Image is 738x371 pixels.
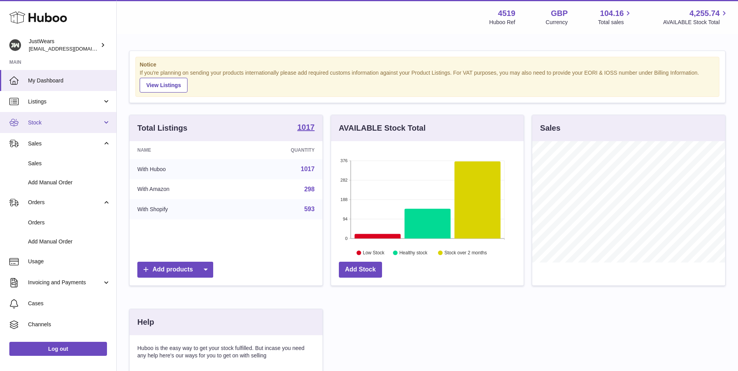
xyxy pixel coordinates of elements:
[600,8,624,19] span: 104.16
[363,250,385,255] text: Low Stock
[28,77,110,84] span: My Dashboard
[540,123,560,133] h3: Sales
[598,8,633,26] a: 104.16 Total sales
[345,236,347,241] text: 0
[28,98,102,105] span: Listings
[340,197,347,202] text: 188
[28,219,110,226] span: Orders
[598,19,633,26] span: Total sales
[28,258,110,265] span: Usage
[339,123,426,133] h3: AVAILABLE Stock Total
[399,250,428,255] text: Healthy stock
[551,8,568,19] strong: GBP
[9,39,21,51] img: internalAdmin-4519@internal.huboo.com
[663,19,729,26] span: AVAILABLE Stock Total
[130,159,235,179] td: With Huboo
[489,19,515,26] div: Huboo Ref
[498,8,515,19] strong: 4519
[304,186,315,192] a: 298
[297,123,315,133] a: 1017
[137,123,188,133] h3: Total Listings
[130,141,235,159] th: Name
[140,61,715,68] strong: Notice
[28,321,110,328] span: Channels
[28,140,102,147] span: Sales
[28,300,110,307] span: Cases
[29,45,114,52] span: [EMAIL_ADDRESS][DOMAIN_NAME]
[28,279,102,286] span: Invoicing and Payments
[301,166,315,172] a: 1017
[137,345,315,359] p: Huboo is the easy way to get your stock fulfilled. But incase you need any help here's our ways f...
[235,141,322,159] th: Quantity
[28,179,110,186] span: Add Manual Order
[28,119,102,126] span: Stock
[130,179,235,199] td: With Amazon
[546,19,568,26] div: Currency
[340,158,347,163] text: 376
[28,238,110,245] span: Add Manual Order
[340,178,347,182] text: 282
[663,8,729,26] a: 4,255.74 AVAILABLE Stock Total
[339,262,382,278] a: Add Stock
[137,262,213,278] a: Add products
[9,342,107,356] a: Log out
[29,38,99,52] div: JustWears
[28,160,110,167] span: Sales
[304,206,315,212] a: 593
[28,199,102,206] span: Orders
[297,123,315,131] strong: 1017
[137,317,154,327] h3: Help
[343,217,347,221] text: 94
[689,8,720,19] span: 4,255.74
[140,78,188,93] a: View Listings
[140,69,715,93] div: If you're planning on sending your products internationally please add required customs informati...
[444,250,487,255] text: Stock over 2 months
[130,199,235,219] td: With Shopify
